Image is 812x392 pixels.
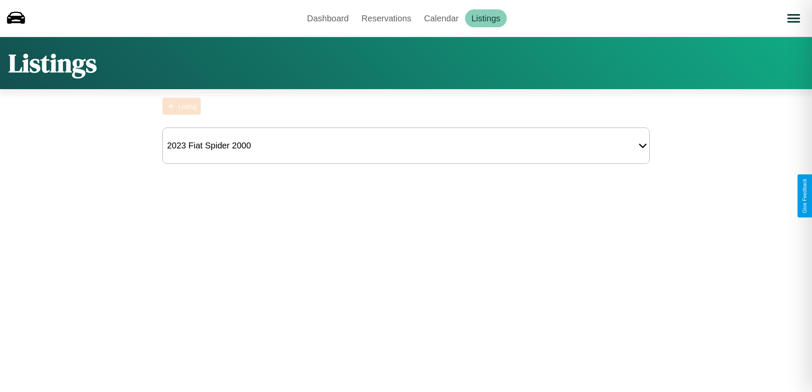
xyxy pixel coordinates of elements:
[782,6,806,30] button: Open menu
[418,9,465,27] a: Calendar
[162,98,201,115] button: Listing
[178,103,196,110] div: Listing
[465,9,507,27] a: Listings
[163,136,255,155] div: 2023 Fiat Spider 2000
[802,179,808,213] div: Give Feedback
[301,9,355,27] a: Dashboard
[9,46,97,81] h1: Listings
[355,9,418,27] a: Reservations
